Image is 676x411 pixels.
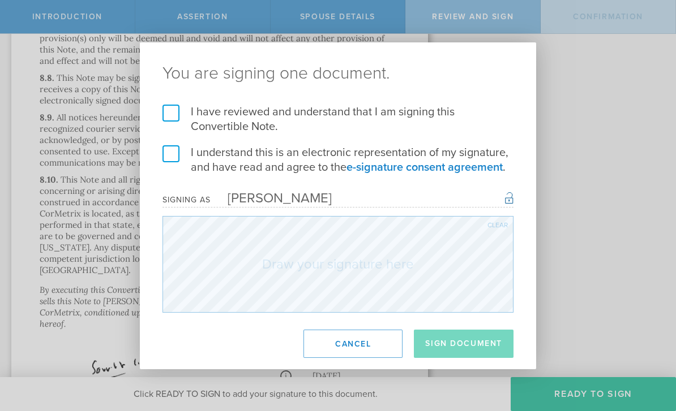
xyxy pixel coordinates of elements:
[162,145,514,175] label: I understand this is an electronic representation of my signature, and have read and agree to the .
[303,330,403,358] button: Cancel
[346,161,503,174] a: e-signature consent agreement
[211,190,332,206] div: [PERSON_NAME]
[414,330,514,358] button: Sign Document
[162,65,514,82] ng-pluralize: You are signing one document.
[162,105,514,134] label: I have reviewed and understand that I am signing this Convertible Note.
[162,195,211,205] div: Signing as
